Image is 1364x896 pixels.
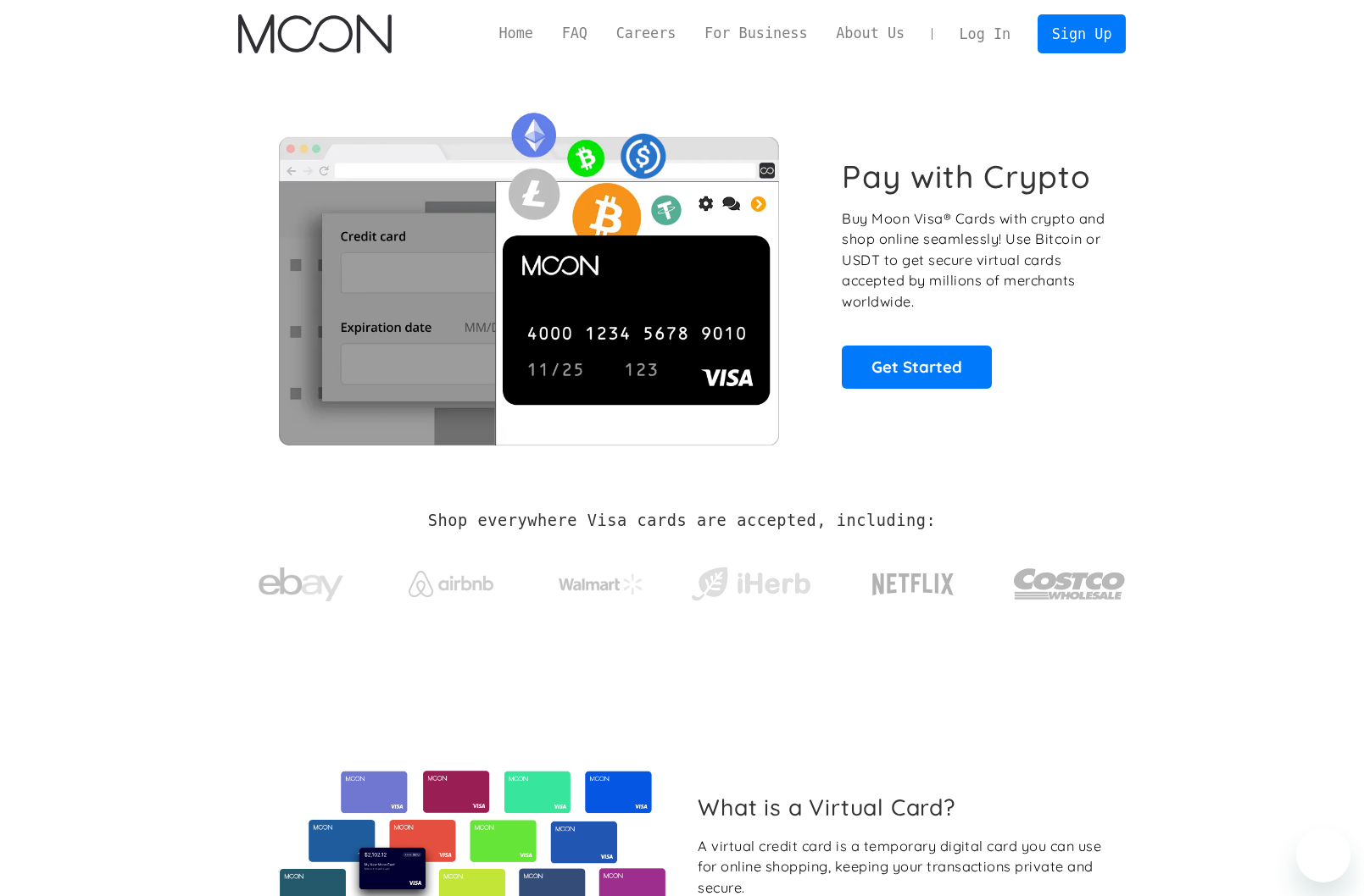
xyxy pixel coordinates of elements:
a: Log In [945,15,1025,53]
img: Costco [1013,552,1127,616]
p: Buy Moon Visa® Cards with crypto and shop online seamlessly! Use Bitcoin or USDT to get secure vi... [842,208,1107,312]
img: iHerb [688,562,814,606]
iframe: Botão para abrir a janela de mensagens [1296,828,1350,882]
a: Walmart [537,557,664,603]
h2: What is a Virtual Card? [698,794,1112,821]
img: Airbnb [409,571,493,597]
a: Costco [1013,535,1127,624]
a: FAQ [548,23,602,44]
img: ebay [259,558,343,611]
a: home [238,14,392,53]
h2: Shop everywhere Visa cards are accepted, including: [428,512,936,530]
a: Home [485,23,548,44]
img: Moon Logo [238,14,392,53]
img: Moon Cards let you spend your crypto anywhere Visa is accepted. [238,101,819,445]
a: Sign Up [1038,14,1126,53]
img: Walmart [559,574,643,595]
a: Netflix [838,546,989,614]
a: ebay [238,541,365,620]
a: Get Started [842,346,992,388]
a: Airbnb [387,554,514,606]
a: About Us [821,23,919,44]
a: For Business [690,23,821,44]
a: Careers [602,23,690,44]
a: iHerb [688,545,814,615]
h1: Pay with Crypto [842,158,1091,196]
img: Netflix [871,563,955,606]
